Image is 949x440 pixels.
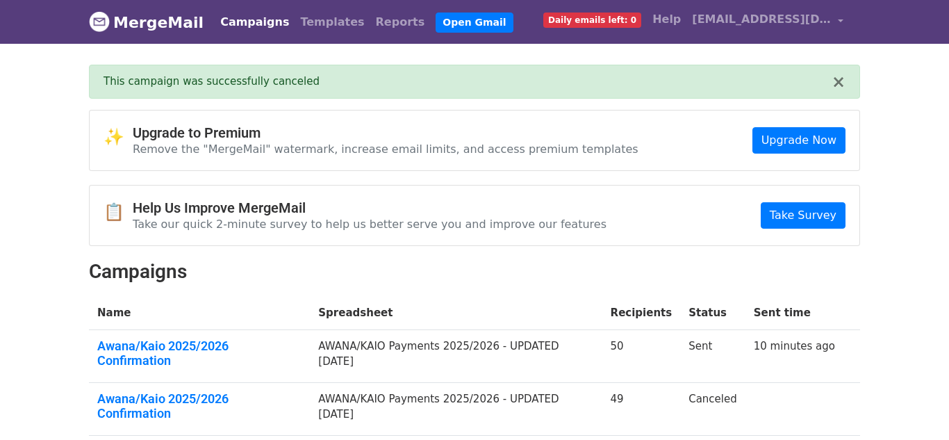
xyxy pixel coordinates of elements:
[752,127,845,154] a: Upgrade Now
[647,6,686,33] a: Help
[310,382,602,435] td: AWANA/KAIO Payments 2025/2026 - UPDATED [DATE]
[680,382,745,435] td: Canceled
[680,297,745,329] th: Status
[692,11,831,28] span: [EMAIL_ADDRESS][DOMAIN_NAME]
[602,382,681,435] td: 49
[602,297,681,329] th: Recipients
[89,260,860,284] h2: Campaigns
[602,329,681,382] td: 50
[745,297,843,329] th: Sent time
[538,6,647,33] a: Daily emails left: 0
[89,297,310,329] th: Name
[104,127,133,147] span: ✨
[215,8,295,36] a: Campaigns
[97,391,302,421] a: Awana/Kaio 2025/2026 Confirmation
[133,217,606,231] p: Take our quick 2-minute survey to help us better serve you and improve our features
[133,124,638,141] h4: Upgrade to Premium
[89,8,204,37] a: MergeMail
[370,8,431,36] a: Reports
[754,340,835,352] a: 10 minutes ago
[295,8,370,36] a: Templates
[104,74,832,90] div: This campaign was successfully canceled
[97,339,302,368] a: Awana/Kaio 2025/2026 Confirmation
[543,13,641,28] span: Daily emails left: 0
[436,13,513,33] a: Open Gmail
[310,329,602,382] td: AWANA/KAIO Payments 2025/2026 - UPDATED [DATE]
[133,142,638,156] p: Remove the "MergeMail" watermark, increase email limits, and access premium templates
[832,74,845,90] button: ×
[310,297,602,329] th: Spreadsheet
[686,6,849,38] a: [EMAIL_ADDRESS][DOMAIN_NAME]
[761,202,845,229] a: Take Survey
[104,202,133,222] span: 📋
[89,11,110,32] img: MergeMail logo
[133,199,606,216] h4: Help Us Improve MergeMail
[680,329,745,382] td: Sent
[880,373,949,440] iframe: Chat Widget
